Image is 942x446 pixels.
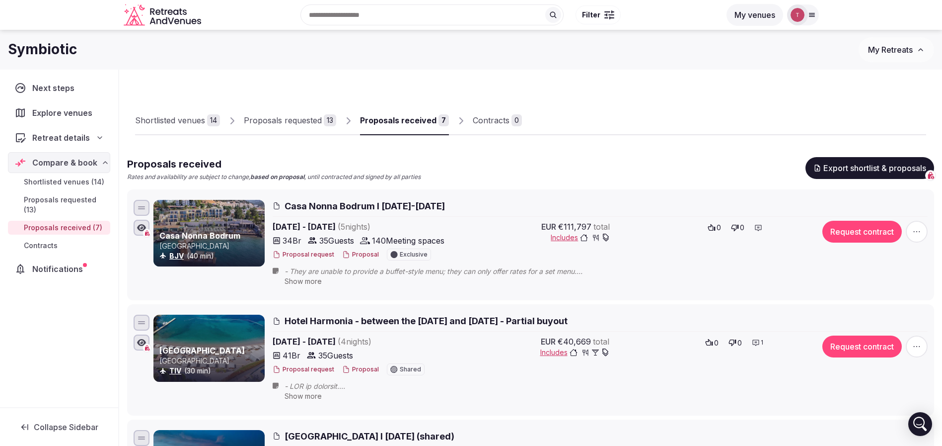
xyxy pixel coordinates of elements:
[8,416,110,438] button: Collapse Sidebar
[273,251,334,259] button: Proposal request
[24,241,58,251] span: Contracts
[8,78,110,98] a: Next steps
[702,336,722,350] button: 0
[159,231,240,241] a: Casa Nonna Bodrum
[127,173,421,181] p: Rates and availability are subject to change, , until contracted and signed by all parties
[576,5,621,24] button: Filter
[593,336,609,348] span: total
[207,114,220,126] div: 14
[319,235,354,247] span: 35 Guests
[372,235,444,247] span: 140 Meeting spaces
[283,235,301,247] span: 34 Br
[32,157,97,169] span: Compare & book
[244,106,336,135] a: Proposals requested13
[541,336,556,348] span: EUR
[908,412,932,436] div: Open Intercom Messenger
[717,223,721,233] span: 0
[24,177,104,187] span: Shortlisted venues (14)
[244,114,322,126] div: Proposals requested
[135,106,220,135] a: Shortlisted venues14
[169,251,184,261] button: BJV
[285,267,718,276] span: - They are unable to provide a buffet-style menu; they can only offer rates for a set menu. - Ple...
[169,252,184,260] a: BJV
[285,277,322,285] span: Show more
[728,221,747,235] button: 0
[8,239,110,253] a: Contracts
[34,422,98,432] span: Collapse Sidebar
[159,241,263,251] p: [GEOGRAPHIC_DATA]
[32,82,78,94] span: Next steps
[400,366,421,372] span: Shared
[737,338,742,348] span: 0
[250,173,304,180] strong: based on proposal
[32,132,90,144] span: Retreat details
[761,339,763,347] span: 1
[285,381,700,391] span: - LOR ip dolorsit. - Am Conse adipi el se doeius te inc utlab. - Etd magnaa enima minimve 25 quis...
[726,10,783,20] a: My venues
[551,233,610,243] button: Includes
[8,221,110,235] a: Proposals received (7)
[159,251,263,261] div: (40 min)
[473,114,509,126] div: Contracts
[159,356,263,366] p: [GEOGRAPHIC_DATA]
[8,193,110,217] a: Proposals requested (13)
[169,366,181,376] button: TIV
[541,221,556,233] span: EUR
[8,259,110,279] a: Notifications
[705,221,724,235] button: 0
[342,251,379,259] button: Proposal
[338,337,371,347] span: ( 4 night s )
[127,157,421,171] h2: Proposals received
[273,365,334,374] button: Proposal request
[283,350,300,361] span: 41 Br
[285,315,568,327] span: Hotel Harmonia - between the [DATE] and [DATE] - Partial buyout
[726,4,783,26] button: My venues
[511,114,522,126] div: 0
[285,430,454,443] span: [GEOGRAPHIC_DATA] l [DATE] (shared)
[324,114,336,126] div: 13
[8,40,77,59] h1: Symbiotic
[318,350,353,361] span: 35 Guests
[24,195,106,215] span: Proposals requested (13)
[360,114,436,126] div: Proposals received
[342,365,379,374] button: Proposal
[32,107,96,119] span: Explore venues
[285,392,322,400] span: Show more
[8,175,110,189] a: Shortlisted venues (14)
[859,37,934,62] button: My Retreats
[582,10,600,20] span: Filter
[725,336,745,350] button: 0
[438,114,449,126] div: 7
[124,4,203,26] a: Visit the homepage
[159,366,263,376] div: (30 min)
[593,221,610,233] span: total
[740,223,744,233] span: 0
[8,102,110,123] a: Explore venues
[540,348,609,357] button: Includes
[805,157,934,179] button: Export shortlist & proposals
[360,106,449,135] a: Proposals received7
[159,346,245,356] a: [GEOGRAPHIC_DATA]
[273,221,447,233] span: [DATE] - [DATE]
[124,4,203,26] svg: Retreats and Venues company logo
[791,8,804,22] img: Thiago Martins
[285,200,445,212] span: Casa Nonna Bodrum l [DATE]-[DATE]
[558,221,591,233] span: €111,797
[558,336,591,348] span: €40,669
[169,366,181,375] a: TIV
[32,263,87,275] span: Notifications
[400,252,428,258] span: Exclusive
[714,338,719,348] span: 0
[273,336,447,348] span: [DATE] - [DATE]
[868,45,913,55] span: My Retreats
[822,336,902,357] button: Request contract
[822,221,902,243] button: Request contract
[135,114,205,126] div: Shortlisted venues
[24,223,102,233] span: Proposals received (7)
[338,222,370,232] span: ( 5 night s )
[473,106,522,135] a: Contracts0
